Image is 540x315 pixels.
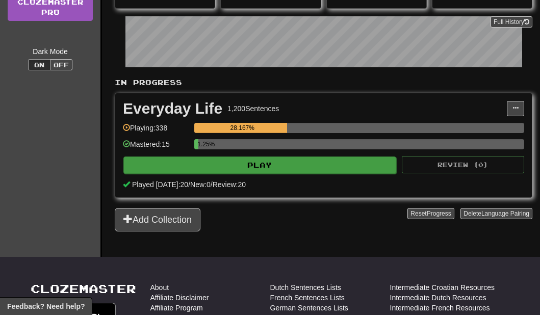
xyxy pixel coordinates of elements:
[197,139,198,149] div: 1.25%
[227,103,279,114] div: 1,200 Sentences
[188,180,190,189] span: /
[270,303,348,313] a: German Sentences Lists
[7,301,85,311] span: Open feedback widget
[481,210,529,217] span: Language Pairing
[115,208,200,231] button: Add Collection
[390,293,486,303] a: Intermediate Dutch Resources
[150,282,169,293] a: About
[8,46,93,57] div: Dark Mode
[213,180,246,189] span: Review: 20
[123,156,396,174] button: Play
[491,16,532,28] button: Full History
[270,293,345,303] a: French Sentences Lists
[28,59,50,70] button: On
[402,156,524,173] button: Review (0)
[115,77,532,88] p: In Progress
[390,303,490,313] a: Intermediate French Resources
[31,282,136,295] a: Clozemaster
[123,139,189,156] div: Mastered: 15
[270,282,341,293] a: Dutch Sentences Lists
[123,101,222,116] div: Everyday Life
[427,210,451,217] span: Progress
[390,282,495,293] a: Intermediate Croatian Resources
[211,180,213,189] span: /
[123,123,189,140] div: Playing: 338
[407,208,454,219] button: ResetProgress
[460,208,532,219] button: DeleteLanguage Pairing
[197,123,287,133] div: 28.167%
[50,59,72,70] button: Off
[190,180,211,189] span: New: 0
[132,180,188,189] span: Played [DATE]: 20
[150,293,209,303] a: Affiliate Disclaimer
[150,303,203,313] a: Affiliate Program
